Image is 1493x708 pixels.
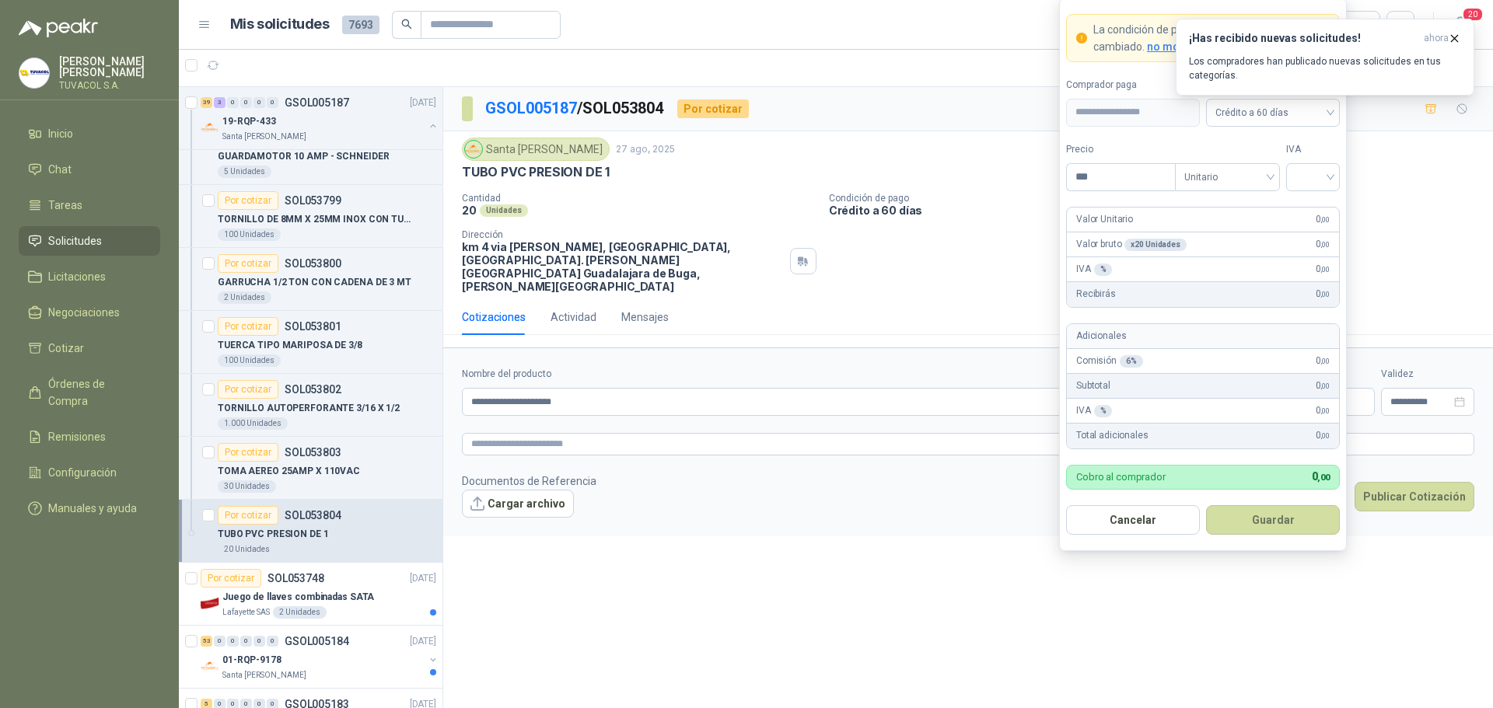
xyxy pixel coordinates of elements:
div: x 20 Unidades [1124,239,1186,251]
span: ,00 [1320,357,1330,365]
p: Cobro al comprador [1076,472,1166,482]
div: Mensajes [621,309,669,326]
a: Licitaciones [19,262,160,291]
div: Santa [PERSON_NAME] [462,138,610,161]
div: 0 [227,97,239,108]
span: Manuales y ayuda [48,500,137,517]
div: 30 Unidades [218,480,276,493]
p: [PERSON_NAME] [PERSON_NAME] [59,56,160,78]
span: Crédito a 60 días [1215,101,1330,124]
span: ,00 [1320,265,1330,274]
p: Adicionales [1076,329,1126,344]
a: Remisiones [19,422,160,452]
div: Por cotizar [218,443,278,462]
p: 27 ago, 2025 [616,142,675,157]
img: Company Logo [201,657,219,675]
img: Company Logo [19,58,49,88]
span: ,00 [1320,382,1330,390]
p: GARRUCHA 1/2 TON CON CADENA DE 3 MT [218,275,411,290]
div: 39 [201,97,212,108]
a: Chat [19,155,160,184]
span: Solicitudes [48,232,102,249]
span: 0 [1316,403,1330,418]
a: Órdenes de Compra [19,369,160,416]
a: Tareas [19,190,160,220]
p: Cantidad [462,193,816,204]
label: Precio [1066,142,1175,157]
p: SOL053748 [267,573,324,584]
div: 2 Unidades [273,606,327,619]
label: Validez [1381,367,1474,382]
span: Cotizar [48,340,84,357]
p: TUERCA TIPO MARIPOSA DE 3/8 [218,338,362,353]
span: ,00 [1320,406,1330,415]
p: La condición de pago de este comprador ha cambiado. [1093,21,1330,55]
p: Comisión [1076,354,1143,368]
span: 0 [1316,428,1330,443]
div: Actividad [551,309,596,326]
a: Por cotizarSOL053799TORNILLO DE 8MM X 25MM INOX CON TUERCA100 Unidades [179,185,442,248]
div: 5 Unidades [218,166,271,178]
div: Por cotizar [677,99,749,118]
span: 7693 [342,16,379,34]
p: Valor bruto [1076,237,1187,252]
div: 3 [214,97,226,108]
p: [DATE] [410,634,436,649]
div: 0 [267,636,278,647]
div: 0 [253,97,265,108]
div: Cotizaciones [462,309,526,326]
p: TUVACOL S.A. [59,81,160,90]
button: Publicar Cotización [1355,482,1474,511]
div: 0 [240,636,252,647]
span: Remisiones [48,428,106,445]
label: Comprador paga [1066,78,1200,92]
p: Santa [PERSON_NAME] [222,131,306,143]
span: 0 [1312,470,1330,483]
span: Configuración [48,464,117,481]
a: GSOL005187 [485,99,577,117]
div: 100 Unidades [218,228,281,241]
h3: ¡Has recibido nuevas solicitudes! [1189,32,1418,45]
div: 0 [227,636,239,647]
div: 20 Unidades [218,543,276,556]
p: GSOL005184 [285,636,349,647]
a: Por cotizarSOL053803TOMA AEREO 25AMP X 110VAC30 Unidades [179,437,442,500]
label: Nombre del producto [462,367,1158,382]
span: Licitaciones [48,268,106,285]
span: exclamation-circle [1076,33,1087,44]
p: SOL053804 [285,510,341,521]
span: ,00 [1320,290,1330,298]
span: ,00 [1317,473,1330,483]
a: Cotizar [19,333,160,363]
div: 1.000 Unidades [218,417,288,430]
span: no mostrar mas [1147,40,1229,53]
span: 20 [1462,7,1484,22]
div: 6 % [1120,355,1143,368]
span: Unitario [1184,166,1271,189]
div: 0 [253,636,265,647]
div: Por cotizar [218,254,278,273]
span: 0 [1316,237,1330,252]
p: [DATE] [410,96,436,110]
div: 2 Unidades [218,291,271,304]
a: Por cotizarSOL053798GUARDAMOTOR 10 AMP - SCHNEIDER5 Unidades [179,122,442,185]
div: Por cotizar [218,506,278,525]
span: Chat [48,161,72,178]
p: Juego de llaves combinadas SATA [222,590,374,605]
span: ,00 [1320,215,1330,224]
span: ,00 [1320,240,1330,249]
button: ¡Has recibido nuevas solicitudes!ahora Los compradores han publicado nuevas solicitudes en tus ca... [1176,19,1474,96]
span: 0 [1316,378,1330,393]
a: Negociaciones [19,298,160,327]
button: Guardar [1206,505,1340,535]
div: Por cotizar [218,317,278,336]
p: 20 [462,204,477,217]
div: Por cotizar [218,380,278,399]
p: Documentos de Referencia [462,473,596,490]
p: Recibirás [1076,287,1116,302]
p: Lafayette SAS [222,606,270,619]
p: Los compradores han publicado nuevas solicitudes en tus categorías. [1189,54,1461,82]
p: Total adicionales [1076,428,1149,443]
div: 53 [201,636,212,647]
p: TORNILLO DE 8MM X 25MM INOX CON TUERCA [218,212,411,227]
